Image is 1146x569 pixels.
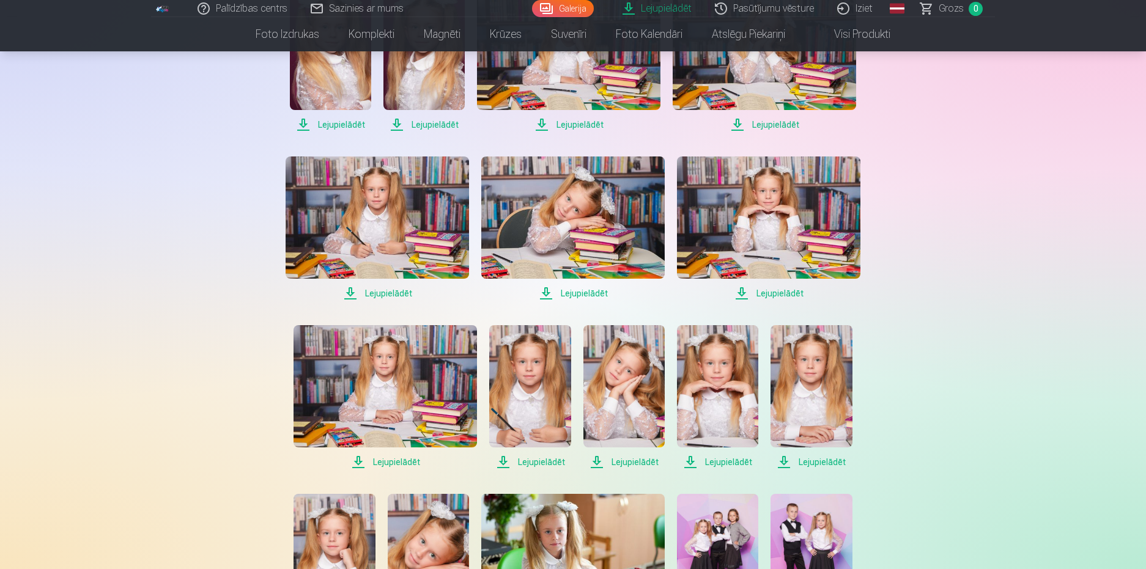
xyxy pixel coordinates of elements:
span: Lejupielādēt [290,117,371,132]
a: Atslēgu piekariņi [697,17,800,51]
span: Lejupielādēt [677,286,860,301]
a: Lejupielādēt [677,325,758,469]
span: Lejupielādēt [673,117,856,132]
a: Lejupielādēt [583,325,665,469]
a: Suvenīri [536,17,601,51]
span: Lejupielādēt [489,455,571,469]
span: Lejupielādēt [477,117,660,132]
a: Lejupielādēt [771,325,852,469]
a: Magnēti [409,17,475,51]
a: Lejupielādēt [489,325,571,469]
span: Lejupielādēt [294,455,477,469]
a: Lejupielādēt [481,156,665,301]
span: Lejupielādēt [383,117,465,132]
a: Lejupielādēt [294,325,477,469]
span: Grozs [939,1,964,16]
a: Foto izdrukas [241,17,334,51]
span: Lejupielādēt [286,286,469,301]
span: Lejupielādēt [481,286,665,301]
a: Lejupielādēt [677,156,860,301]
a: Lejupielādēt [286,156,469,301]
a: Foto kalendāri [601,17,697,51]
span: Lejupielādēt [771,455,852,469]
img: /fa1 [156,5,169,12]
a: Krūzes [475,17,536,51]
a: Komplekti [334,17,409,51]
span: 0 [969,2,983,16]
a: Visi produkti [800,17,905,51]
span: Lejupielādēt [583,455,665,469]
span: Lejupielādēt [677,455,758,469]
